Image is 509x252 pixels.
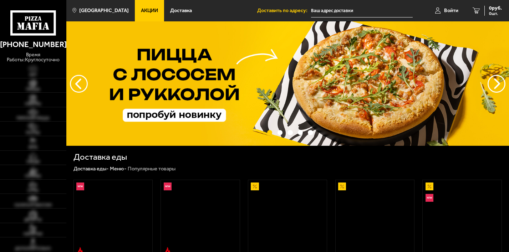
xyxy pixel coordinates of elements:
[141,8,158,13] span: Акции
[298,130,303,135] button: точки переключения
[164,182,172,190] img: Новинка
[73,153,127,161] h1: Доставка еды
[73,165,109,172] a: Доставка еды-
[338,182,346,190] img: Акционный
[110,165,127,172] a: Меню-
[311,4,413,17] input: Ваш адрес доставки
[426,182,433,190] img: Акционный
[444,8,458,13] span: Войти
[489,6,502,11] span: 0 руб.
[426,194,433,202] img: Новинка
[79,8,129,13] span: [GEOGRAPHIC_DATA]
[76,182,84,190] img: Новинка
[128,165,175,172] div: Популярные товары
[278,130,283,135] button: точки переключения
[257,8,311,13] span: Доставить по адресу:
[488,75,505,93] button: предыдущий
[251,182,259,190] img: Акционный
[308,130,313,135] button: точки переключения
[287,130,292,135] button: точки переключения
[267,130,272,135] button: точки переключения
[489,11,502,16] span: 0 шт.
[70,75,88,93] button: следующий
[170,8,192,13] span: Доставка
